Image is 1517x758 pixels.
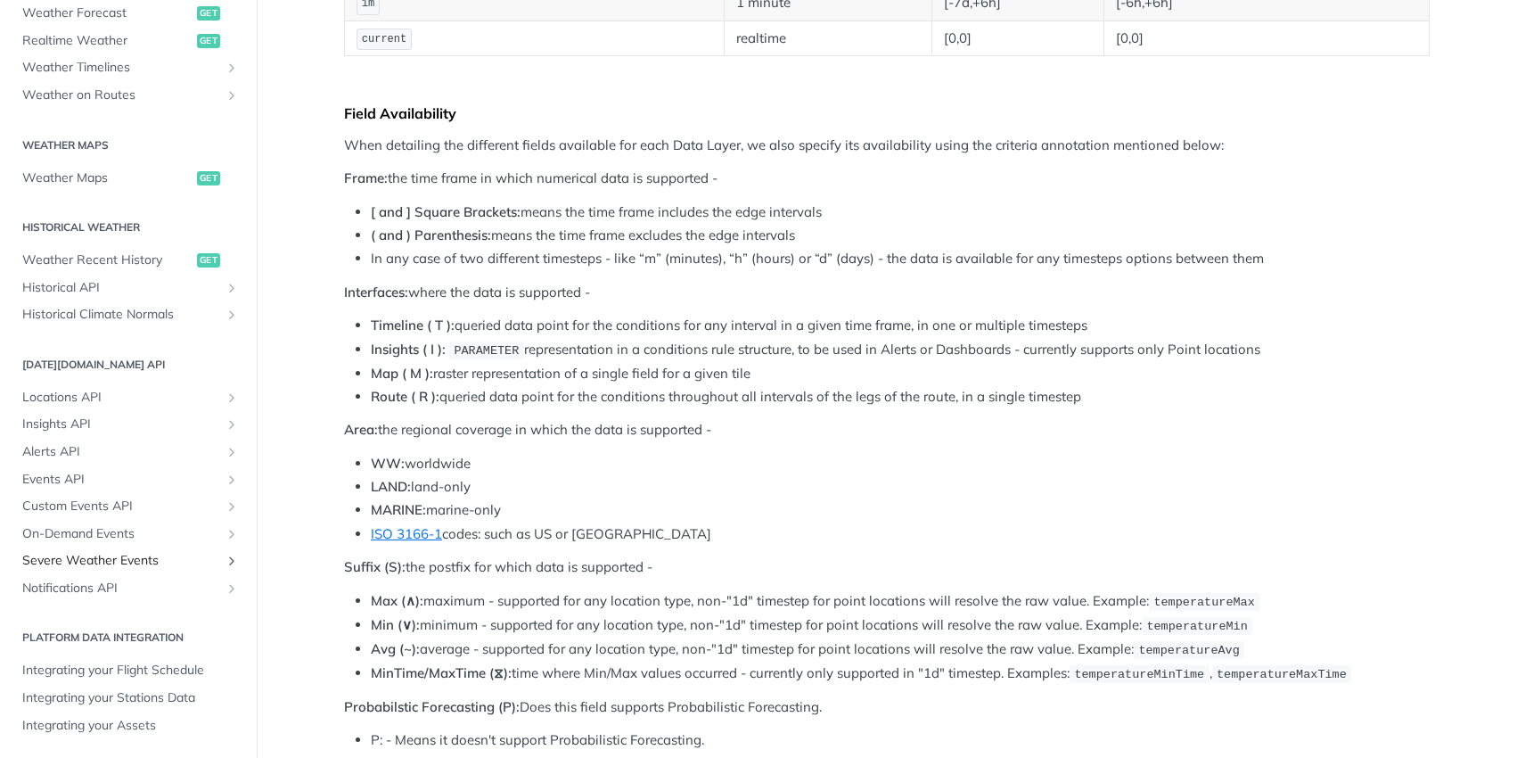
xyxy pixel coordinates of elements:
span: Insights API [22,416,220,433]
a: Historical Climate NormalsShow subpages for Historical Climate Normals [13,301,243,328]
p: the regional coverage in which the data is supported - [344,420,1430,441]
li: land-only [371,477,1430,498]
p: Does this field supports Probabilistic Forecasting. [344,697,1430,718]
a: Alerts APIShow subpages for Alerts API [13,439,243,466]
span: PARAMETER [454,344,519,358]
a: Integrating your Flight Schedule [13,657,243,684]
p: the time frame in which numerical data is supported - [344,169,1430,189]
span: temperatureMinTime [1074,668,1204,681]
span: Locations API [22,389,220,407]
td: [0,0] [1103,21,1429,56]
span: Alerts API [22,443,220,461]
span: On-Demand Events [22,525,220,543]
button: Show subpages for Weather Timelines [225,61,239,75]
strong: Timeline ( T ): [371,317,455,334]
a: On-Demand EventsShow subpages for On-Demand Events [13,521,243,548]
span: Integrating your Assets [22,717,239,735]
td: [0,0] [932,21,1104,56]
li: raster representation of a single field for a given tile [371,364,1430,384]
p: When detailing the different fields available for each Data Layer, we also specify its availabili... [344,136,1430,156]
li: minimum - supported for any location type, non-"1d" timestep for point locations will resolve the... [371,615,1430,636]
li: maximum - supported for any location type, non-"1d" timestep for point locations will resolve the... [371,591,1430,612]
strong: Suffix (S): [344,558,406,575]
span: Realtime Weather [22,32,193,50]
a: Custom Events APIShow subpages for Custom Events API [13,493,243,520]
a: Notifications APIShow subpages for Notifications API [13,575,243,602]
a: Weather on RoutesShow subpages for Weather on Routes [13,82,243,109]
span: temperatureMax [1153,596,1254,609]
span: Integrating your Stations Data [22,689,239,707]
li: In any case of two different timesteps - like “m” (minutes), “h” (hours) or “d” (days) - the data... [371,249,1430,269]
li: codes: such as US or [GEOGRAPHIC_DATA] [371,524,1430,545]
button: Show subpages for Insights API [225,417,239,432]
button: Show subpages for Locations API [225,391,239,405]
strong: MARINE: [371,501,426,518]
span: Historical Climate Normals [22,306,220,324]
button: Show subpages for Alerts API [225,445,239,459]
span: temperatureAvg [1138,644,1239,657]
a: Locations APIShow subpages for Locations API [13,384,243,411]
a: Integrating your Stations Data [13,685,243,712]
li: queried data point for the conditions throughout all intervals of the legs of the route, in a sin... [371,387,1430,408]
button: Show subpages for Weather on Routes [225,88,239,103]
span: Historical API [22,279,220,297]
li: average - supported for any location type, non-"1d" timestep for point locations will resolve the... [371,639,1430,660]
a: Weather TimelinesShow subpages for Weather Timelines [13,54,243,81]
span: Custom Events API [22,498,220,515]
span: Integrating your Flight Schedule [22,662,239,680]
strong: WW: [371,455,405,472]
button: Show subpages for Custom Events API [225,499,239,514]
button: Show subpages for Severe Weather Events [225,554,239,568]
a: Integrating your Assets [13,713,243,739]
span: get [197,171,220,185]
button: Show subpages for On-Demand Events [225,527,239,541]
strong: MinTime/MaxTime (⧖): [371,664,512,681]
div: Field Availability [344,104,1430,122]
h2: Historical Weather [13,219,243,235]
strong: Area: [344,421,378,438]
button: Show subpages for Events API [225,473,239,487]
a: Historical APIShow subpages for Historical API [13,275,243,301]
p: the postfix for which data is supported - [344,557,1430,578]
a: Severe Weather EventsShow subpages for Severe Weather Events [13,548,243,574]
span: Notifications API [22,580,220,597]
span: Weather Forecast [22,4,193,22]
li: marine-only [371,500,1430,521]
a: Realtime Weatherget [13,28,243,54]
p: where the data is supported - [344,283,1430,303]
li: means the time frame includes the edge intervals [371,202,1430,223]
strong: Map ( M ): [371,365,433,382]
h2: Platform DATA integration [13,630,243,646]
span: Events API [22,471,220,489]
button: Show subpages for Notifications API [225,581,239,596]
li: queried data point for the conditions for any interval in a given time frame, in one or multiple ... [371,316,1430,336]
a: ISO 3166-1 [371,525,442,542]
li: P: - Means it doesn't support Probabilistic Forecasting. [371,730,1430,751]
a: Events APIShow subpages for Events API [13,466,243,493]
li: representation in a conditions rule structure, to be used in Alerts or Dashboards - currently sup... [371,340,1430,360]
strong: Frame: [344,169,388,186]
span: Severe Weather Events [22,552,220,570]
span: current [362,33,406,45]
h2: [DATE][DOMAIN_NAME] API [13,357,243,373]
strong: Avg (~): [371,640,420,657]
a: Weather Mapsget [13,165,243,192]
span: Weather Timelines [22,59,220,77]
strong: Route ( R ): [371,388,439,405]
span: get [197,6,220,21]
td: realtime [724,21,931,56]
li: means the time frame excludes the edge intervals [371,226,1430,246]
strong: ( and ) Parenthesis: [371,227,491,243]
span: Weather on Routes [22,87,220,104]
strong: Insights ( I ): [371,341,446,358]
strong: LAND: [371,478,411,495]
button: Show subpages for Historical API [225,281,239,295]
span: temperatureMin [1146,620,1247,633]
span: Weather Maps [22,169,193,187]
strong: [ and ] Square Brackets: [371,203,521,220]
strong: Max (∧): [371,592,423,609]
span: temperatureMaxTime [1217,668,1347,681]
span: get [197,34,220,48]
a: Weather Recent Historyget [13,247,243,274]
strong: Min (∨): [371,616,420,633]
